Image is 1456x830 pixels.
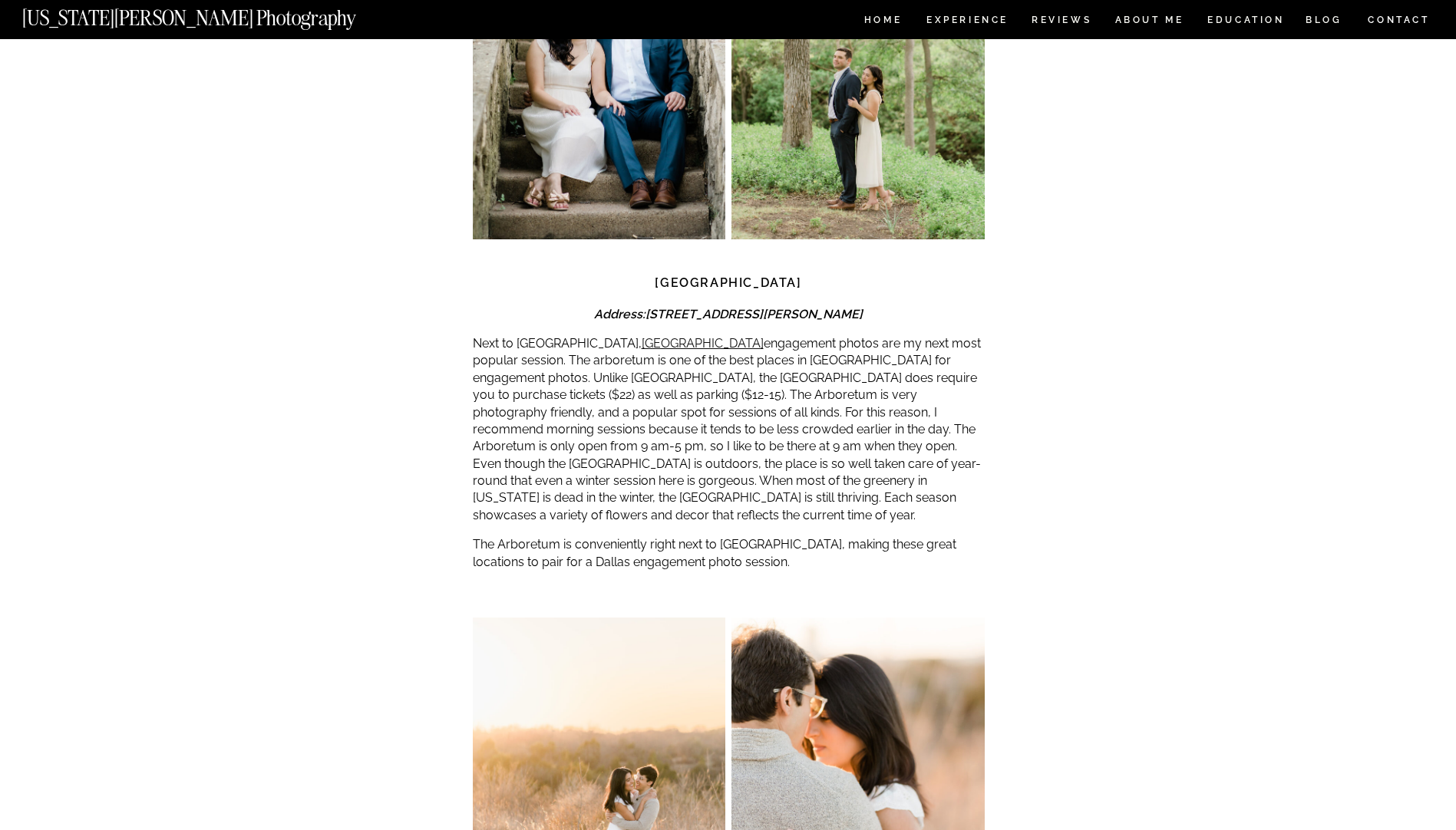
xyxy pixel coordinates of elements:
a: REVIEWS [1032,15,1089,28]
em: [STREET_ADDRESS][PERSON_NAME] [645,307,863,321]
p: The Arboretum is conveniently right next to [GEOGRAPHIC_DATA], making these great locations to pa... [473,536,985,571]
a: CONTACT [1367,12,1431,28]
em: Address: [594,307,863,321]
a: [US_STATE][PERSON_NAME] Photography [22,8,408,21]
a: EDUCATION [1206,15,1286,28]
a: [GEOGRAPHIC_DATA] [642,336,764,351]
a: BLOG [1306,15,1342,28]
strong: [GEOGRAPHIC_DATA] [655,275,801,290]
p: Next to [GEOGRAPHIC_DATA], engagement photos are my next most popular session. The arboretum is o... [473,335,985,524]
a: ABOUT ME [1114,15,1184,28]
a: Experience [926,15,1007,28]
a: HOME [861,15,905,28]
